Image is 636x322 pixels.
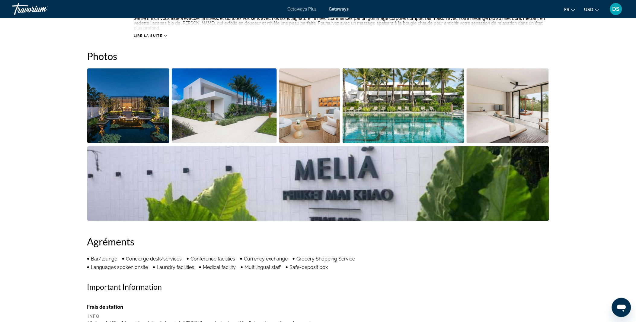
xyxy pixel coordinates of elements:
[584,7,593,12] span: USD
[564,7,570,12] span: fr
[172,68,277,144] button: Open full-screen image slider
[608,3,624,15] button: User Menu
[245,265,281,270] span: Multilingual staff
[126,256,182,262] span: Concierge desk/services
[87,146,549,221] button: Open full-screen image slider
[584,5,599,14] button: Change currency
[87,304,549,310] h4: Frais de station
[87,68,170,144] button: Open full-screen image slider
[12,1,72,17] a: Travorium
[612,6,620,12] span: DS
[290,265,328,270] span: Safe-deposit box
[467,68,549,144] button: Open full-screen image slider
[87,11,119,30] div: La description
[203,265,236,270] span: Medical facility
[88,314,548,319] th: Info
[87,283,549,292] h2: Important Information
[279,68,340,144] button: Open full-screen image slider
[297,256,355,262] span: Grocery Shopping Service
[329,7,349,11] a: Getaways
[612,298,631,317] iframe: Button to launch messaging window
[564,5,575,14] button: Change language
[287,7,317,11] a: Getaways Plus
[91,265,148,270] span: Languages spoken onsite
[134,34,162,38] span: Lire la suite
[191,256,235,262] span: Conference facilities
[244,256,288,262] span: Currency exchange
[343,68,464,144] button: Open full-screen image slider
[134,33,167,38] button: Lire la suite
[87,50,549,62] h2: Photos
[91,256,117,262] span: Bar/lounge
[87,236,549,248] h2: Agréments
[157,265,194,270] span: Laundry facilities
[134,11,549,30] div: Nous proposons une piscine en bord de mer avec vue sur les couchers de soleil et deux restaurants...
